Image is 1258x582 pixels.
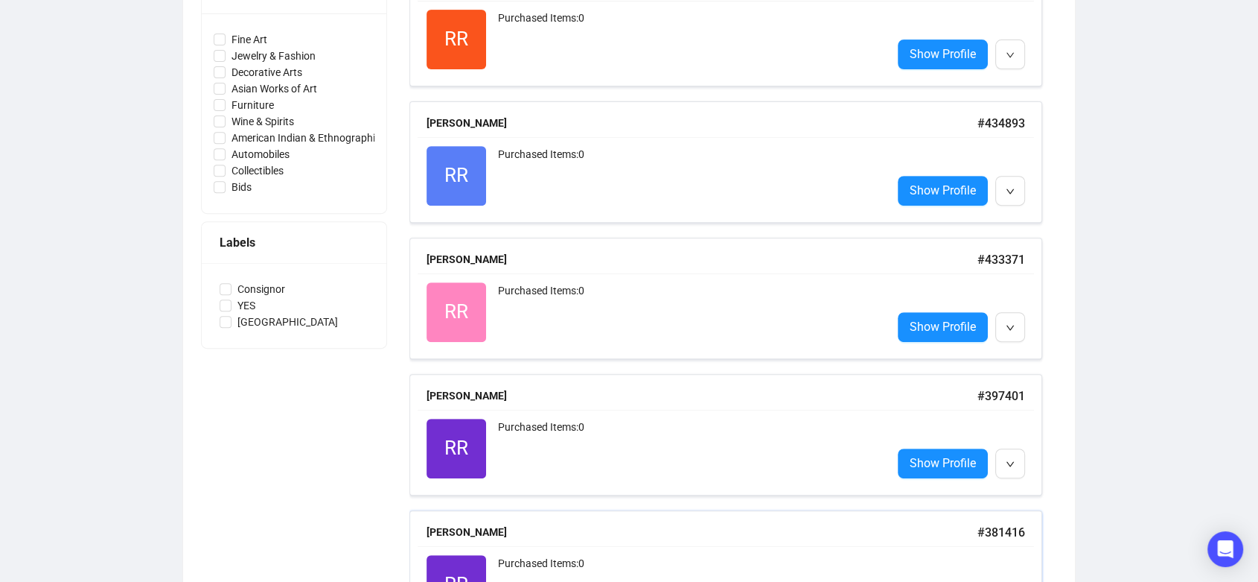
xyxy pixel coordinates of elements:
[226,97,280,113] span: Furniture
[444,433,468,464] span: RR
[232,314,344,330] span: [GEOGRAPHIC_DATA]
[910,317,976,336] span: Show Profile
[898,449,988,478] a: Show Profile
[910,181,976,200] span: Show Profile
[1006,187,1015,196] span: down
[1006,51,1015,60] span: down
[232,297,261,314] span: YES
[427,524,977,540] div: [PERSON_NAME]
[498,146,880,206] div: Purchased Items: 0
[226,48,322,64] span: Jewelry & Fashion
[226,113,300,130] span: Wine & Spirits
[226,64,308,80] span: Decorative Arts
[409,374,1057,496] a: [PERSON_NAME]#397401RRPurchased Items:0Show Profile
[226,179,258,195] span: Bids
[910,454,976,472] span: Show Profile
[498,10,880,69] div: Purchased Items: 0
[1207,531,1243,567] div: Open Intercom Messenger
[232,281,291,297] span: Consignor
[898,39,988,69] a: Show Profile
[444,24,468,54] span: RR
[1006,460,1015,469] span: down
[977,253,1025,267] span: # 433371
[226,162,290,179] span: Collectibles
[427,115,977,131] div: [PERSON_NAME]
[977,525,1025,540] span: # 381416
[444,160,468,191] span: RR
[444,297,468,327] span: RR
[977,389,1025,403] span: # 397401
[898,176,988,206] a: Show Profile
[409,238,1057,359] a: [PERSON_NAME]#433371RRPurchased Items:0Show Profile
[977,116,1025,130] span: # 434893
[226,31,273,48] span: Fine Art
[427,251,977,268] div: [PERSON_NAME]
[498,282,880,342] div: Purchased Items: 0
[226,130,386,146] span: American Indian & Ethnographic
[220,233,368,252] div: Labels
[498,419,880,478] div: Purchased Items: 0
[898,312,988,342] a: Show Profile
[226,146,296,162] span: Automobiles
[910,45,976,63] span: Show Profile
[427,388,977,404] div: [PERSON_NAME]
[226,80,323,97] span: Asian Works of Art
[1006,323,1015,332] span: down
[409,101,1057,223] a: [PERSON_NAME]#434893RRPurchased Items:0Show Profile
